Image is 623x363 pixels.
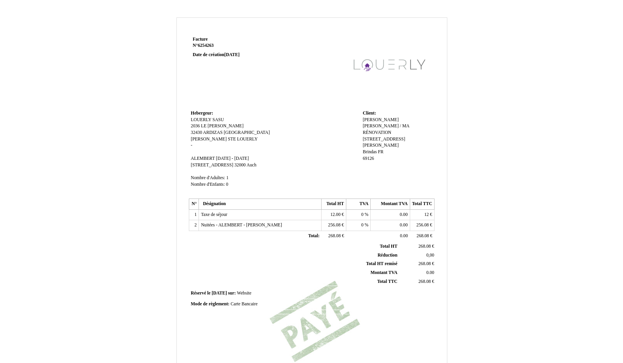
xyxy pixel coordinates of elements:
td: 2 [189,220,199,231]
span: 0.00 [400,212,407,217]
span: 268.08 [418,261,431,266]
span: 268.08 [418,244,431,249]
span: ARDIZAS [203,130,223,135]
span: [STREET_ADDRESS] [191,163,233,168]
span: Facture [193,37,208,42]
td: € [322,209,346,220]
span: 256.08 [328,223,341,228]
span: 256.08 [416,223,429,228]
td: € [410,220,434,231]
span: LOUERLY SASU [191,117,224,122]
span: FR [378,149,383,154]
td: € [399,242,436,251]
span: [PERSON_NAME] [363,117,399,122]
th: Montant TVA [371,199,410,210]
span: [GEOGRAPHIC_DATA] [224,130,270,135]
span: [DATE] [224,52,240,57]
td: % [346,220,370,231]
span: 268.08 [418,279,431,284]
span: Carte Bancaire [231,301,258,306]
span: Total HT remisé [366,261,397,266]
span: Client: [363,111,376,116]
span: Brindas [363,149,377,154]
strong: Date de création [193,52,240,57]
td: 1 [189,209,199,220]
span: 0 [226,182,228,187]
span: sur: [228,291,236,296]
span: 12 [424,212,429,217]
span: Réservé le [191,291,211,296]
span: Total TTC [377,279,397,284]
span: 1 [226,175,229,180]
span: Mode de règlement: [191,301,229,306]
span: [PERSON_NAME] [191,137,227,142]
span: ALEMBERT [191,156,215,161]
span: [PERSON_NAME] / MA RÉNOVATION [363,123,409,135]
span: 12.00 [330,212,341,217]
td: € [322,231,346,242]
strong: N° [193,43,285,49]
td: € [322,220,346,231]
span: Website [237,291,251,296]
td: € [410,231,434,242]
span: - [191,143,192,148]
span: STE LOUERLY [228,137,258,142]
span: Nuitées - ALEMBERT - [PERSON_NAME] [201,223,282,228]
span: Auch [246,163,256,168]
span: 32000 [234,163,246,168]
td: € [410,209,434,220]
span: 2036 LE [PERSON_NAME] [191,123,243,128]
span: 0.00 [426,270,434,275]
span: Taxe de séjour [201,212,227,217]
span: Hebergeur: [191,111,213,116]
span: 69126 [363,156,374,161]
span: Montant TVA [371,270,397,275]
span: Total HT [380,244,397,249]
span: 268.08 [328,233,341,238]
span: 268.08 [417,233,429,238]
span: 32430 [191,130,202,135]
th: TVA [346,199,370,210]
span: 0.00 [400,223,407,228]
th: N° [189,199,199,210]
td: € [399,277,436,286]
span: 0.00 [400,233,408,238]
td: % [346,209,370,220]
th: Total TTC [410,199,434,210]
th: Désignation [199,199,322,210]
img: logo [347,36,433,94]
span: Nombre d'Enfants: [191,182,225,187]
span: 0 [361,212,364,217]
span: 0,00 [426,253,434,258]
span: Nombre d'Adultes: [191,175,225,180]
span: [DATE] [212,291,227,296]
span: [STREET_ADDRESS][PERSON_NAME] [363,137,405,148]
td: € [399,260,436,269]
span: Réduction [378,253,397,258]
th: Total HT [322,199,346,210]
span: [DATE] - [DATE] [216,156,249,161]
span: 6254263 [198,43,214,48]
span: 0 [361,223,364,228]
span: Total: [308,233,319,238]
